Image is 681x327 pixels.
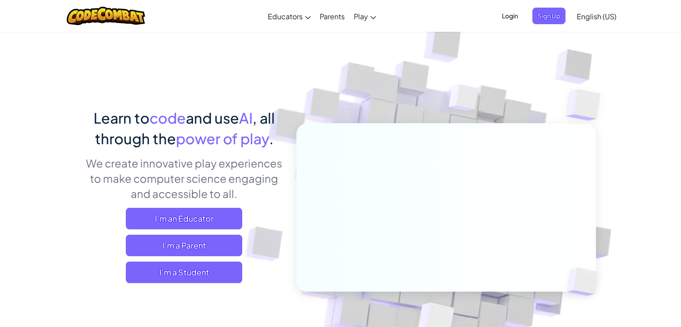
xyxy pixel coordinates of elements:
[126,262,242,283] button: I'm a Student
[186,109,239,127] span: and use
[239,109,253,127] span: AI
[67,7,145,25] img: CodeCombat logo
[349,4,381,28] a: Play
[269,129,274,147] span: .
[532,8,565,24] button: Sign Up
[572,4,621,28] a: English (US)
[552,249,619,314] img: Overlap cubes
[268,12,303,21] span: Educators
[86,155,283,201] p: We create innovative play experiences to make computer science engaging and accessible to all.
[126,208,242,229] a: I'm an Educator
[577,12,617,21] span: English (US)
[94,109,150,127] span: Learn to
[150,109,186,127] span: code
[354,12,368,21] span: Play
[548,67,625,143] img: Overlap cubes
[263,4,315,28] a: Educators
[176,129,269,147] span: power of play
[432,67,496,133] img: Overlap cubes
[126,235,242,256] a: I'm a Parent
[315,4,349,28] a: Parents
[497,8,523,24] button: Login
